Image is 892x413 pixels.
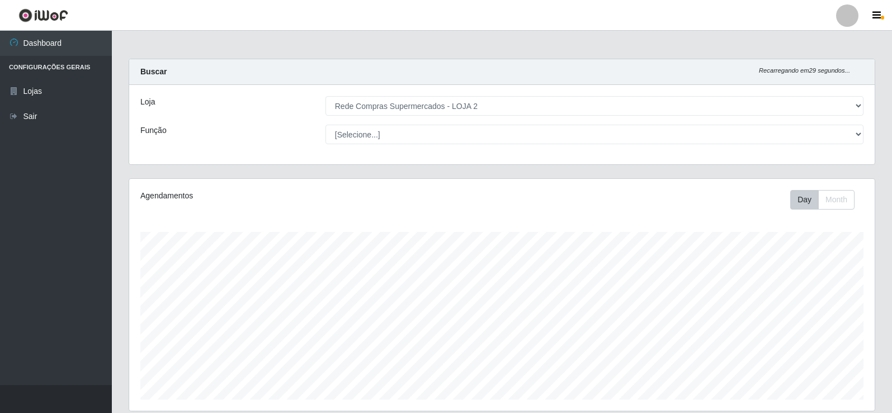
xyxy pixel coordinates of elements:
[140,125,167,136] label: Função
[140,190,432,202] div: Agendamentos
[790,190,863,210] div: Toolbar with button groups
[140,67,167,76] strong: Buscar
[759,67,850,74] i: Recarregando em 29 segundos...
[140,96,155,108] label: Loja
[790,190,819,210] button: Day
[18,8,68,22] img: CoreUI Logo
[818,190,855,210] button: Month
[790,190,855,210] div: First group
